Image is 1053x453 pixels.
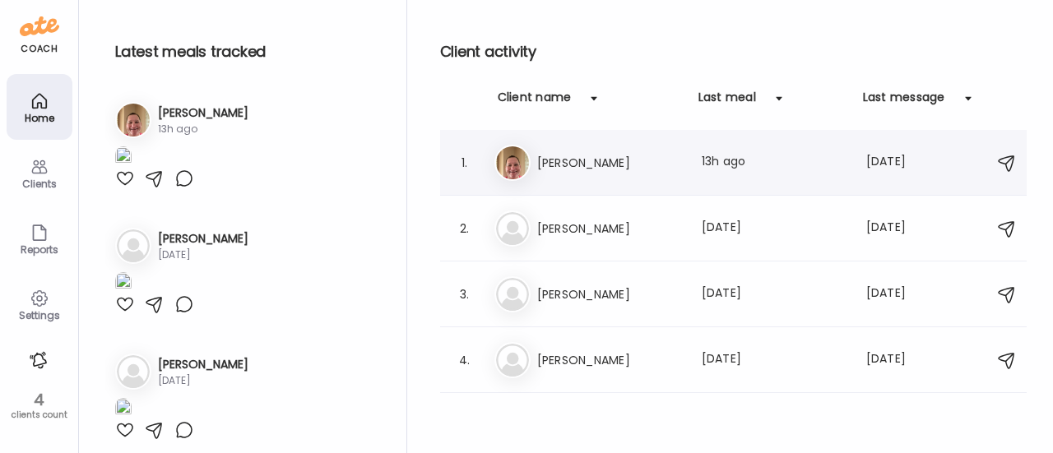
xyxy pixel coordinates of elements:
div: 4 [6,390,72,409]
div: [DATE] [866,153,930,173]
div: [DATE] [866,284,930,304]
div: [DATE] [702,284,847,304]
img: bg-avatar-default.svg [496,212,529,245]
div: 13h ago [702,153,847,173]
div: 3. [455,284,475,304]
img: bg-avatar-default.svg [496,278,529,311]
h2: Latest meals tracked [115,39,380,64]
div: 13h ago [158,122,248,136]
h3: [PERSON_NAME] [537,350,682,370]
div: Client name [498,89,572,115]
img: avatars%2FPltaLHtbMRdY6hvW1cLZ4xjFVjV2 [117,104,150,136]
div: Last message [863,89,945,115]
h3: [PERSON_NAME] [537,284,682,304]
div: [DATE] [158,247,248,262]
div: Clients [10,178,69,189]
div: clients count [6,409,72,421]
img: images%2Fxwqr9VqbgPh8Zr803ZyoomJaGWJ2%2FLZQHZ637FcLCp5YBdGsA%2F9tePo4SJlRS200OKIFWh_1080 [115,398,132,420]
img: avatars%2FPltaLHtbMRdY6hvW1cLZ4xjFVjV2 [496,146,529,179]
div: 4. [455,350,475,370]
img: bg-avatar-default.svg [117,355,150,388]
div: Last meal [698,89,756,115]
div: 2. [455,219,475,238]
img: images%2FPltaLHtbMRdY6hvW1cLZ4xjFVjV2%2F1VdGnpc9H0KaBxK2hbd5%2F0A1UjrxryrtyW20MRZbN_1080 [115,146,132,169]
img: images%2FflEIjWeSb8ZGtLJO4JPNydGjhoE2%2FBKRhbGyhqEKrCndNTFvl%2FKa8Z85fYsM7AQYQEv00h_1080 [115,272,132,294]
div: Settings [10,310,69,321]
div: [DATE] [866,219,930,238]
div: [DATE] [702,350,847,370]
div: coach [21,42,58,56]
h3: [PERSON_NAME] [158,356,248,373]
h2: Client activity [440,39,1027,64]
h3: [PERSON_NAME] [158,104,248,122]
div: 1. [455,153,475,173]
div: Reports [10,244,69,255]
div: [DATE] [866,350,930,370]
h3: [PERSON_NAME] [537,153,682,173]
img: ate [20,13,59,39]
img: bg-avatar-default.svg [117,229,150,262]
div: [DATE] [158,373,248,388]
h3: [PERSON_NAME] [537,219,682,238]
h3: [PERSON_NAME] [158,230,248,247]
div: [DATE] [702,219,847,238]
div: Home [10,113,69,123]
img: bg-avatar-default.svg [496,344,529,377]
